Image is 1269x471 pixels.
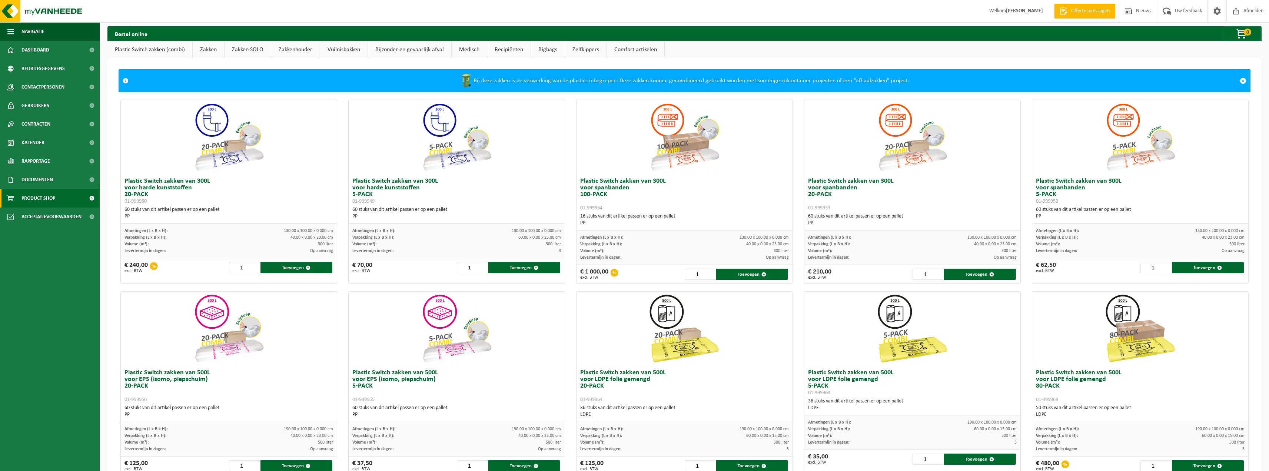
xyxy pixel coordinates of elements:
input: 1 [1140,262,1171,273]
span: 3 [787,447,789,451]
h3: Plastic Switch zakken van 300L voor spanbanden 100-PACK [580,178,788,211]
span: excl. BTW [808,275,831,280]
div: € 62,50 [1036,262,1056,273]
span: Levertermijn in dagen: [352,249,393,253]
span: 40.00 x 0.00 x 23.00 cm [290,434,333,438]
span: Op aanvraag [1222,249,1245,253]
span: Offerte aanvragen [1069,7,1112,15]
h3: Plastic Switch zakken van 500L voor LDPE folie gemengd 20-PACK [580,369,788,403]
div: 60 stuks van dit artikel passen er op een pallet [124,405,333,418]
span: Volume (m³): [580,440,604,445]
button: Toevoegen [260,262,332,273]
h2: Bestel online [107,26,155,41]
span: Volume (m³): [808,434,832,438]
a: Bijzonder en gevaarlijk afval [368,41,451,58]
div: PP [352,213,561,220]
img: 01-999950 [192,100,266,174]
span: Dashboard [21,41,49,59]
span: Levertermijn in dagen: [1036,447,1077,451]
div: 60 stuks van dit artikel passen er op een pallet [352,405,561,418]
span: 01-999953 [808,205,830,211]
div: PP [1036,213,1244,220]
span: Volume (m³): [808,249,832,253]
span: 60.00 x 0.00 x 23.00 cm [518,235,561,240]
span: Kalender [21,133,44,152]
div: PP [808,220,1016,226]
button: Toevoegen [1172,262,1244,273]
div: € 1 000,00 [580,269,608,280]
span: 300 liter [318,242,333,246]
button: Toevoegen [944,269,1016,280]
span: Verpakking (L x B x H): [1036,235,1078,240]
span: Levertermijn in dagen: [352,447,393,451]
span: 0 [1244,29,1251,36]
span: 130.00 x 100.00 x 0.000 cm [967,235,1017,240]
div: PP [580,220,788,226]
span: Contactpersonen [21,78,64,96]
div: € 210,00 [808,269,831,280]
span: Volume (m³): [124,242,149,246]
span: 3 [1014,440,1017,445]
span: excl. BTW [352,269,372,273]
a: Sluit melding [1236,70,1250,92]
span: Afmetingen (L x B x H): [352,427,395,431]
span: Afmetingen (L x B x H): [124,229,167,233]
span: 01-999954 [580,205,602,211]
a: Zelfkippers [565,41,607,58]
input: 1 [685,269,715,280]
span: Levertermijn in dagen: [124,447,166,451]
span: 190.00 x 100.00 x 0.000 cm [1195,427,1245,431]
span: 300 liter [1229,242,1245,246]
a: Bigbags [531,41,565,58]
span: Verpakking (L x B x H): [124,434,166,438]
span: 01-999955 [352,397,375,402]
a: Recipiënten [487,41,531,58]
span: 190.00 x 100.00 x 0.000 cm [967,420,1017,425]
a: Zakkenhouder [271,41,320,58]
div: LDPE [580,411,788,418]
span: Levertermijn in dagen: [580,447,621,451]
span: 300 liter [1001,249,1017,253]
div: 60 stuks van dit artikel passen er op een pallet [124,206,333,220]
span: 40.00 x 0.00 x 23.00 cm [974,242,1017,246]
span: Op aanvraag [310,249,333,253]
img: 01-999953 [876,100,950,174]
div: LDPE [1036,411,1244,418]
span: Volume (m³): [352,440,376,445]
a: Vuilnisbakken [320,41,368,58]
span: 01-999950 [124,199,147,204]
span: Volume (m³): [124,440,149,445]
span: 01-999949 [352,199,375,204]
div: 36 stuks van dit artikel passen er op een pallet [580,405,788,418]
button: Toevoegen [488,262,560,273]
span: Verpakking (L x B x H): [352,434,394,438]
span: 40.00 x 0.00 x 23.00 cm [1202,235,1245,240]
img: 01-999955 [420,292,494,366]
span: Afmetingen (L x B x H): [580,235,623,240]
div: Bij deze zakken is de verwerking van de plastics inbegrepen. Deze zakken kunnen gecombineerd gebr... [132,70,1236,92]
span: 500 liter [1229,440,1245,445]
h3: Plastic Switch zakken van 500L voor EPS (isomo, piepschuim) 20-PACK [124,369,333,403]
h3: Plastic Switch zakken van 500L voor LDPE folie gemengd 5-PACK [808,369,1016,396]
h3: Plastic Switch zakken van 500L voor LDPE folie gemengd 80-PACK [1036,369,1244,403]
span: 3 [1242,447,1245,451]
span: Levertermijn in dagen: [580,255,621,260]
a: Plastic Switch zakken (combi) [107,41,192,58]
img: 01-999954 [648,100,722,174]
span: 01-999968 [1036,397,1058,402]
a: Offerte aanvragen [1054,4,1115,19]
span: excl. BTW [124,269,148,273]
span: Acceptatievoorwaarden [21,208,82,226]
span: Verpakking (L x B x H): [808,242,850,246]
img: 01-999949 [420,100,494,174]
span: Afmetingen (L x B x H): [1036,427,1079,431]
div: PP [124,213,333,220]
div: € 240,00 [124,262,148,273]
span: Afmetingen (L x B x H): [352,229,395,233]
span: Product Shop [21,189,55,208]
img: 01-999952 [1103,100,1177,174]
div: € 70,00 [352,262,372,273]
span: Volume (m³): [580,249,604,253]
span: Levertermijn in dagen: [1036,249,1077,253]
span: Rapportage [21,152,50,170]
